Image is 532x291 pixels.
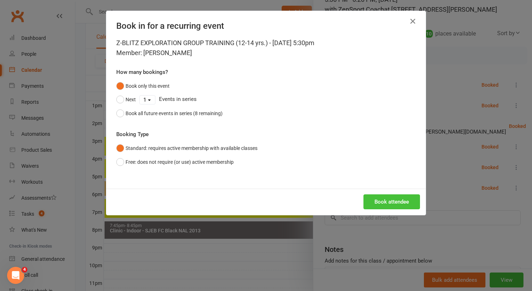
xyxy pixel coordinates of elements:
div: Z-BLITZ EXPLORATION GROUP TRAINING (12-14 yrs.) - [DATE] 5:30pm Member: [PERSON_NAME] [116,38,416,58]
button: Close [407,16,419,27]
h4: Book in for a recurring event [116,21,416,31]
button: Book only this event [116,79,170,93]
label: How many bookings? [116,68,168,76]
button: Standard: requires active membership with available classes [116,141,257,155]
button: Book attendee [363,194,420,209]
button: Next [116,93,136,106]
span: 4 [22,267,27,273]
iframe: Intercom live chat [7,267,24,284]
button: Book all future events in series (8 remaining) [116,107,223,120]
label: Booking Type [116,130,149,139]
div: Book all future events in series (8 remaining) [126,109,223,117]
div: Events in series [116,93,416,106]
button: Free: does not require (or use) active membership [116,155,234,169]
